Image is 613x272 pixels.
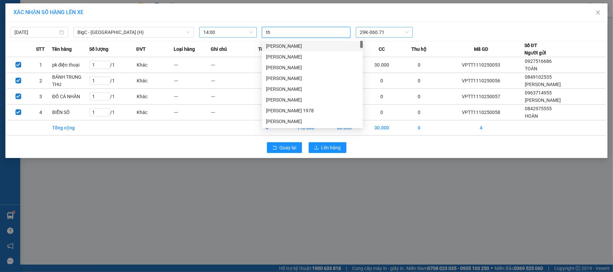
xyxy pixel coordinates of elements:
button: uploadLên hàng [309,142,346,153]
li: Số 10 ngõ 15 Ngọc Hồi, Q.[PERSON_NAME], [GEOGRAPHIC_DATA] [63,16,281,25]
span: Tổng SL [258,45,275,53]
div: Trần Hữu Nam 1978 [262,105,363,116]
td: --- [211,73,248,89]
span: TOÀN [525,66,537,71]
td: 30.000 [363,120,401,135]
span: 29K-060.71 [360,27,409,37]
td: Khác [136,105,174,120]
td: 3 [30,89,52,105]
td: --- [174,57,211,73]
td: ĐỒ CÁ NHÂN [52,89,89,105]
li: Hotline: 19001155 [63,25,281,33]
span: down [186,30,190,34]
span: [PERSON_NAME] [525,82,561,87]
div: Nguyễn Xuân Thắng [262,84,363,94]
td: / 1 [89,105,136,120]
td: 4 [438,120,524,135]
td: 0 [363,105,401,120]
td: 4 [30,105,52,120]
td: / 1 [89,89,136,105]
td: --- [211,89,248,105]
span: HOÀN [525,113,538,119]
td: VPTT1110250058 [438,105,524,120]
td: 0 [401,57,438,73]
span: XÁC NHẬN SỐ HÀNG LÊN XE [13,9,83,15]
div: Số ĐT Người gửi [524,42,546,56]
span: Số lượng [89,45,108,53]
span: close [595,10,601,15]
td: 1 [248,57,285,73]
td: VPTT1110250053 [438,57,524,73]
td: 1 [30,57,52,73]
td: 4 [248,120,285,135]
td: VPTT1110250057 [438,89,524,105]
span: STT [36,45,45,53]
td: --- [211,105,248,120]
div: [PERSON_NAME] [266,64,359,71]
span: CC [379,45,385,53]
td: Khác [136,89,174,105]
span: Loại hàng [174,45,195,53]
td: / 1 [89,57,136,73]
td: 0 [401,73,438,89]
td: 2 [30,73,52,89]
td: --- [174,105,211,120]
img: logo.jpg [8,8,42,42]
span: Ghi chú [211,45,227,53]
div: Trần Thanh An [262,116,363,127]
td: Khác [136,73,174,89]
td: 1 [248,73,285,89]
td: 30.000 [363,57,401,73]
span: ĐVT [136,45,146,53]
div: [PERSON_NAME] 1978 [266,107,359,114]
button: rollbackQuay lại [267,142,302,153]
input: 11/10/2025 [14,29,58,36]
div: Phạm Hồng Thực [262,94,363,105]
div: Trần Hắc Hải [262,41,363,51]
div: [PERSON_NAME] [266,118,359,125]
td: 0 [401,105,438,120]
td: BIỂN SỐ [52,105,89,120]
div: [PERSON_NAME] [266,53,359,61]
td: Khác [136,57,174,73]
td: --- [174,89,211,105]
span: rollback [272,145,277,151]
span: 0849102535 [525,74,552,80]
td: / 1 [89,73,136,89]
span: Thu hộ [411,45,427,53]
td: 0 [363,73,401,89]
span: [PERSON_NAME] [525,98,561,103]
div: Vũ Tiến Thiện [262,51,363,62]
td: 1 [248,105,285,120]
span: Tên hàng [52,45,72,53]
td: VPTT1110250056 [438,73,524,89]
td: 1 [248,89,285,105]
td: BÁNH TRUNG THU [52,73,89,89]
td: --- [174,73,211,89]
div: Phan Thái Sơn [262,62,363,73]
span: Lên hàng [321,144,341,151]
span: 0842975555 [525,106,552,111]
div: Nguyễn Ngọc Thắng [262,73,363,84]
td: --- [211,57,248,73]
div: [PERSON_NAME] [266,96,359,104]
b: GỬI : VP Thọ Tháp [8,49,84,60]
button: Close [589,3,608,22]
td: 0 [401,89,438,105]
span: 14:00 [203,27,253,37]
td: Tổng cộng [52,120,89,135]
span: Mã GD [474,45,488,53]
span: 0927516686 [525,59,552,64]
div: [PERSON_NAME] [266,75,359,82]
div: [PERSON_NAME] [266,42,359,50]
div: [PERSON_NAME] [266,85,359,93]
td: 0 [401,120,438,135]
span: BigC - Ninh Bình (H) [77,27,190,37]
span: upload [314,145,319,151]
span: Quay lại [280,144,297,151]
td: pk điện thoại [52,57,89,73]
td: 0 [363,89,401,105]
span: 0963714955 [525,90,552,95]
